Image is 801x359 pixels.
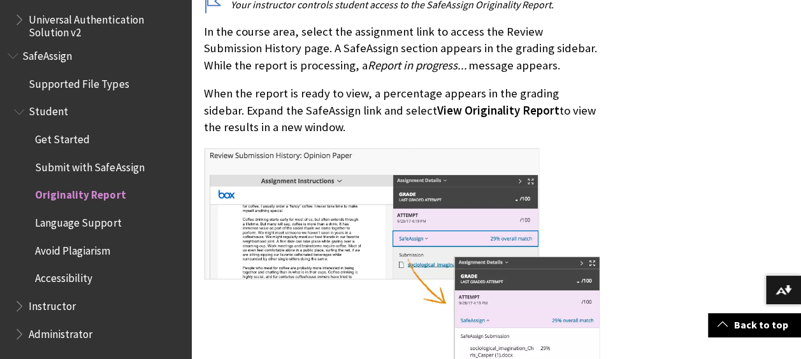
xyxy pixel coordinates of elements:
[29,295,76,313] span: Instructor
[35,185,126,202] span: Originality Report
[29,73,129,90] span: Supported File Types
[35,129,90,146] span: Get Started
[437,103,559,118] span: View Originality Report
[29,9,182,39] span: Universal Authentication Solution v2
[204,24,600,74] p: In the course area, select the assignment link to access the Review Submission History page. A Sa...
[29,323,92,341] span: Administrator
[8,45,184,344] nav: Book outline for Blackboard SafeAssign
[35,157,144,174] span: Submit with SafeAssign
[204,85,600,136] p: When the report is ready to view, a percentage appears in the grading sidebar. Expand the SafeAss...
[35,212,121,229] span: Language Support
[35,240,110,257] span: Avoid Plagiarism
[29,101,68,118] span: Student
[708,313,801,337] a: Back to top
[368,58,467,73] span: Report in progress...
[22,45,72,62] span: SafeAssign
[35,268,92,285] span: Accessibility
